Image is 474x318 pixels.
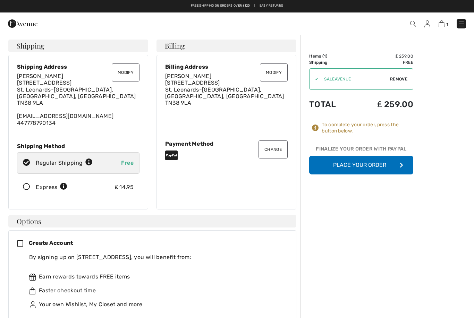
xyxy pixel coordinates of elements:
span: Remove [390,76,407,82]
span: | [254,3,255,8]
a: 447778790134 [17,120,56,126]
div: Shipping Address [17,63,139,70]
h4: Options [8,215,296,227]
a: Easy Returns [260,3,283,8]
td: ₤ 259.00 [354,93,413,116]
img: Menu [458,20,465,27]
a: 1ère Avenue [8,20,37,26]
div: Shipping Method [17,143,139,149]
div: By signing up on [STREET_ADDRESS], you will benefit from: [29,253,282,261]
img: faster.svg [29,287,36,294]
span: Billing [165,42,185,49]
span: 1 [324,54,326,59]
a: 1 [439,19,448,28]
img: 1ère Avenue [8,17,37,31]
td: Shipping [309,59,354,66]
div: Earn rewards towards FREE items [29,273,282,281]
img: ownWishlist.svg [29,301,36,308]
span: [STREET_ADDRESS] St. Leonards-[GEOGRAPHIC_DATA], [GEOGRAPHIC_DATA], [GEOGRAPHIC_DATA] TN38 9LA [17,79,136,106]
div: [EMAIL_ADDRESS][DOMAIN_NAME] [17,73,139,126]
div: Payment Method [165,140,288,147]
td: Items ( ) [309,53,354,59]
div: ✔ [310,76,319,82]
button: Place Your Order [309,156,413,174]
td: Total [309,93,354,116]
img: My Info [424,20,430,27]
span: [PERSON_NAME] [17,73,63,79]
span: Shipping [17,42,44,49]
input: Promo code [319,69,390,89]
img: Search [410,21,416,27]
div: Regular Shipping [36,159,93,167]
button: Modify [112,63,139,81]
td: Free [354,59,413,66]
div: Faster checkout time [29,286,282,295]
button: Change [259,140,288,158]
span: [PERSON_NAME] [165,73,211,79]
button: Modify [260,63,288,81]
img: rewards.svg [29,274,36,281]
td: ₤ 259.00 [354,53,413,59]
a: Free shipping on orders over ₤120 [191,3,250,8]
div: Billing Address [165,63,288,70]
img: Shopping Bag [439,20,445,27]
div: Finalize Your Order with PayPal [309,145,413,156]
div: Express [36,183,67,191]
div: To complete your order, press the button below. [322,122,413,134]
span: [STREET_ADDRESS] St. Leonards-[GEOGRAPHIC_DATA], [GEOGRAPHIC_DATA], [GEOGRAPHIC_DATA] TN38 9LA [165,79,284,106]
span: 1 [446,22,448,27]
div: Your own Wishlist, My Closet and more [29,300,282,309]
span: Create Account [29,240,73,246]
div: ₤ 14.95 [115,183,134,191]
span: Free [121,160,134,166]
